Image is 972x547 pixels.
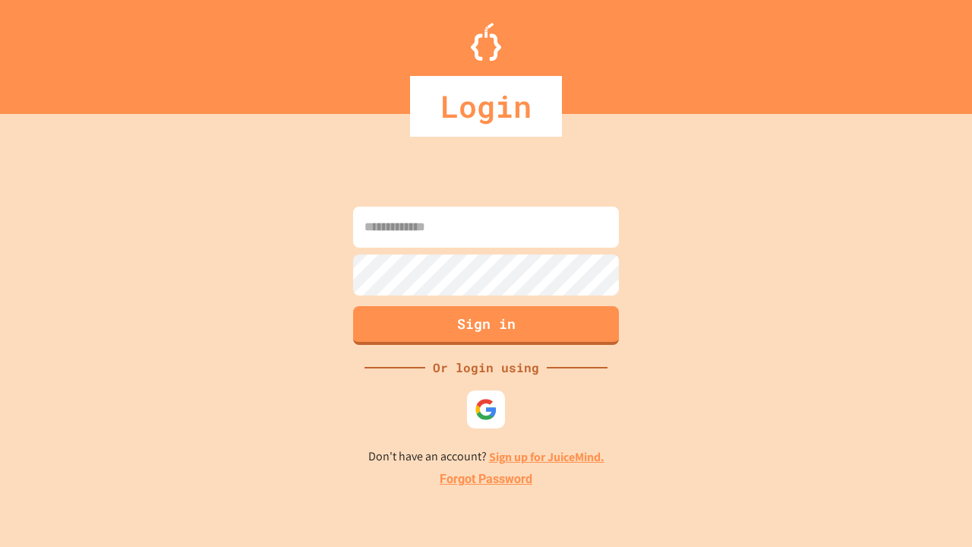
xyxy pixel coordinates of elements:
[471,23,501,61] img: Logo.svg
[425,359,547,377] div: Or login using
[440,470,532,489] a: Forgot Password
[368,447,604,466] p: Don't have an account?
[410,76,562,137] div: Login
[489,449,604,465] a: Sign up for JuiceMind.
[353,306,619,345] button: Sign in
[475,398,497,421] img: google-icon.svg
